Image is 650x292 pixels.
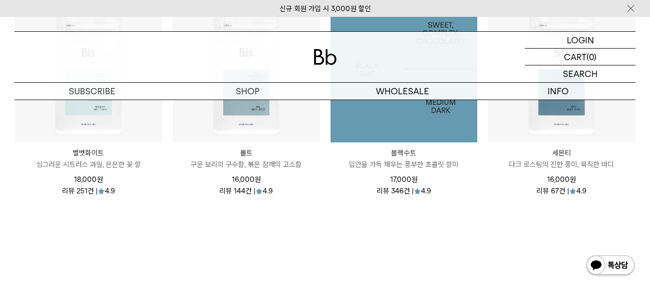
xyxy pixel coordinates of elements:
[488,147,635,159] p: 세븐티
[536,185,586,195] div: 리뷰 67건 | 4.9
[563,65,598,82] p: SEARCH
[525,32,636,49] a: LOGIN
[255,175,261,184] span: 원
[488,147,635,170] a: 세븐티 다크 로스팅의 진한 풍미, 묵직한 바디
[173,147,320,170] a: 몰트 구운 보리의 구수함, 볶은 참깨의 고소함
[586,254,636,278] img: 카카오톡 채널 1:1 채팅 버튼
[547,175,576,184] span: 16,000
[219,185,273,195] div: 리뷰 144건 | 4.9
[15,147,162,159] p: 벨벳화이트
[15,159,162,170] p: 싱그러운 시트러스 과일, 은은한 꽃 향
[564,49,586,65] p: CART
[15,147,162,170] a: 벨벳화이트 싱그러운 시트러스 과일, 은은한 꽃 향
[97,175,103,184] span: 원
[390,175,418,184] span: 17,000
[232,175,261,184] span: 16,000
[173,159,320,170] p: 구운 보리의 구수함, 볶은 참깨의 고소함
[325,83,481,100] p: WHOLESALE
[567,32,594,48] p: LOGIN
[314,49,337,65] img: 로고
[331,147,478,159] p: 블랙수트
[173,147,320,159] p: 몰트
[62,185,115,195] div: 리뷰 251건 | 4.9
[480,83,636,100] p: INFO
[488,159,635,170] p: 다크 로스팅의 진한 풍미, 묵직한 바디
[377,185,431,195] div: 리뷰 346건 | 4.9
[411,175,418,184] span: 원
[570,175,576,184] span: 원
[14,83,170,100] a: SUBSCRIBE
[74,175,103,184] span: 18,000
[280,4,371,13] a: 신규 회원 가입 시 3,000원 할인
[170,83,325,100] a: SHOP
[525,49,636,65] a: CART (0)
[586,49,597,65] p: (0)
[331,159,478,170] p: 입안을 가득 채우는 풍부한 초콜릿 향미
[331,147,478,170] a: 블랙수트 입안을 가득 채우는 풍부한 초콜릿 향미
